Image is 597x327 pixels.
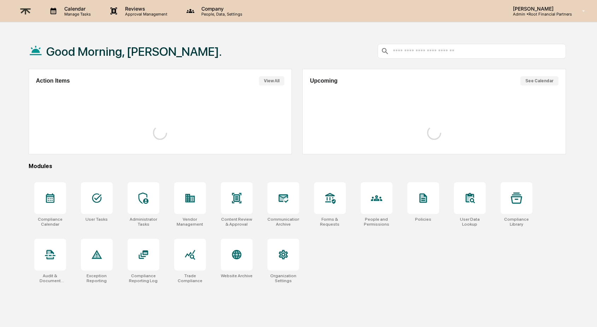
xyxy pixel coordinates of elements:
p: Reviews [119,6,171,12]
p: Calendar [59,6,94,12]
p: Admin • Root Financial Partners [507,12,572,17]
button: See Calendar [520,76,558,85]
h1: Good Morning, [PERSON_NAME]. [46,44,222,59]
div: Trade Compliance [174,273,206,283]
div: People and Permissions [361,217,392,227]
div: Vendor Management [174,217,206,227]
div: Website Archive [221,273,253,278]
p: People, Data, Settings [196,12,246,17]
div: Exception Reporting [81,273,113,283]
div: Organization Settings [267,273,299,283]
div: Compliance Library [501,217,532,227]
div: Communications Archive [267,217,299,227]
p: Approval Management [119,12,171,17]
div: Forms & Requests [314,217,346,227]
div: Content Review & Approval [221,217,253,227]
div: Policies [415,217,431,222]
div: User Data Lookup [454,217,486,227]
p: Company [196,6,246,12]
p: [PERSON_NAME] [507,6,572,12]
div: Audit & Document Logs [34,273,66,283]
div: Modules [29,163,566,170]
div: Compliance Reporting Log [128,273,159,283]
div: Compliance Calendar [34,217,66,227]
h2: Upcoming [310,78,337,84]
div: Administrator Tasks [128,217,159,227]
img: logo [17,2,34,20]
p: Manage Tasks [59,12,94,17]
h2: Action Items [36,78,70,84]
button: View All [259,76,284,85]
div: User Tasks [85,217,108,222]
